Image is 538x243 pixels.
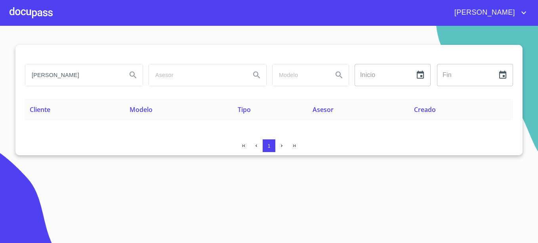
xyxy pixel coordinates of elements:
[247,66,266,85] button: Search
[267,143,270,149] span: 1
[30,105,50,114] span: Cliente
[313,105,334,114] span: Asesor
[124,66,143,85] button: Search
[130,105,153,114] span: Modelo
[149,64,244,86] input: search
[448,6,528,19] button: account of current user
[330,66,349,85] button: Search
[414,105,436,114] span: Creado
[263,139,275,152] button: 1
[238,105,251,114] span: Tipo
[448,6,519,19] span: [PERSON_NAME]
[273,64,326,86] input: search
[25,64,120,86] input: search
